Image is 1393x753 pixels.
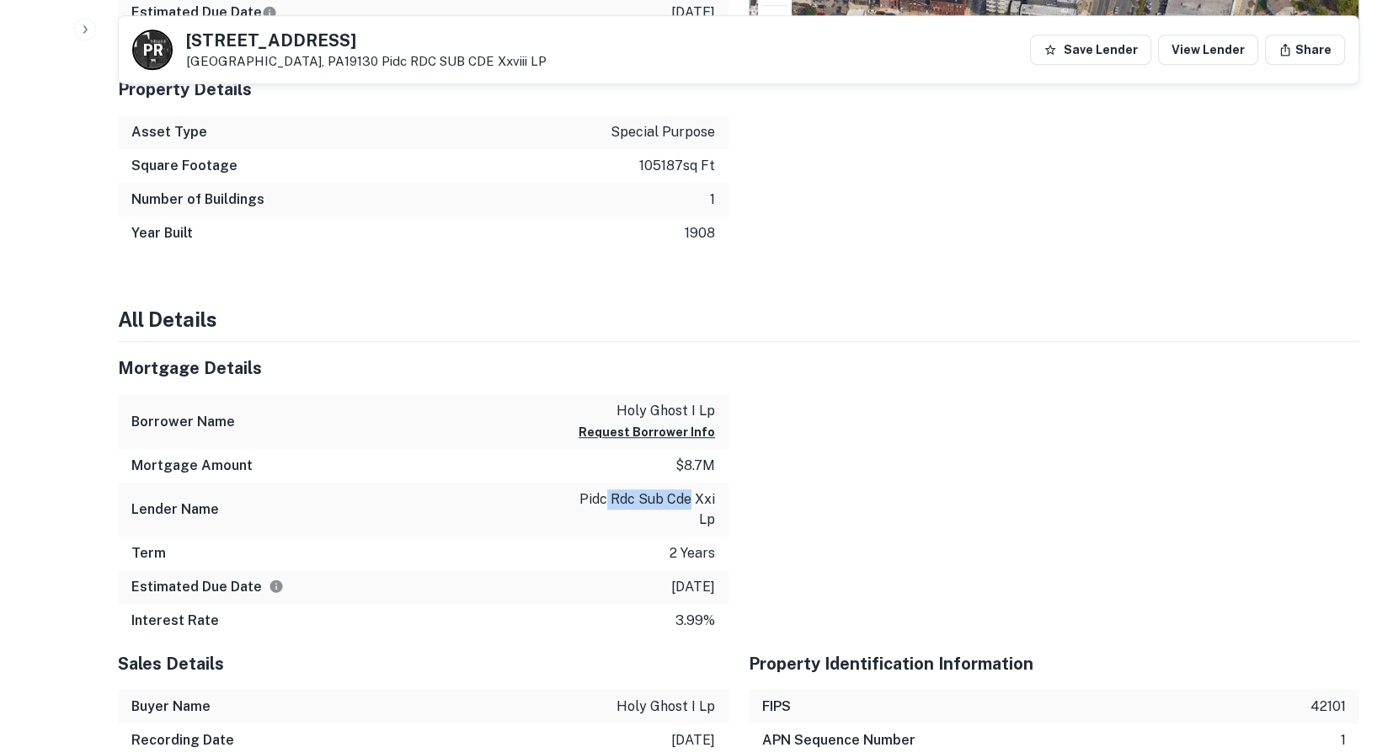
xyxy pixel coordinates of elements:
h6: Buyer Name [131,697,211,717]
p: pidc rdc sub cde xxi lp [563,489,715,530]
p: P R [143,39,162,61]
a: View Lender [1158,35,1258,65]
a: Pidc RDC SUB CDE Xxviii LP [382,54,547,68]
h6: Estimated Due Date [131,577,284,597]
h6: Year Built [131,223,193,243]
p: 1 [710,190,715,210]
p: [DATE] [671,577,715,597]
p: [GEOGRAPHIC_DATA], PA19130 [186,54,547,69]
button: Tilt map [758,6,792,40]
h6: Mortgage Amount [131,456,253,476]
h5: Mortgage Details [118,355,729,381]
h6: Estimated Due Date [131,3,277,23]
p: [DATE] [671,3,715,23]
h5: Sales Details [118,651,729,676]
h6: Interest Rate [131,611,219,631]
h5: Property Details [118,77,729,102]
button: Request Borrower Info [579,422,715,442]
h6: Lender Name [131,499,219,520]
svg: Estimate is based on a standard schedule for this type of loan. [262,5,277,20]
p: 105187 sq ft [639,156,715,176]
p: [DATE] [671,730,715,750]
h6: Square Footage [131,156,238,176]
h6: APN Sequence Number [762,730,915,750]
p: 42101 [1310,697,1346,717]
p: $8.7m [675,456,715,476]
a: P R [132,29,173,70]
h6: Asset Type [131,122,207,142]
button: Share [1265,35,1345,65]
h4: All Details [118,304,1359,334]
p: holy ghost i lp [616,697,715,717]
h6: Term [131,543,166,563]
h5: Property Identification Information [749,651,1359,676]
p: special purpose [611,122,715,142]
svg: Estimate is based on a standard schedule for this type of loan. [269,579,284,594]
p: 1 [1341,730,1346,750]
h6: FIPS [762,697,791,717]
p: 1908 [685,223,715,243]
h6: Borrower Name [131,412,235,432]
h6: Recording Date [131,730,234,750]
button: Save Lender [1030,35,1151,65]
iframe: Chat Widget [1309,618,1393,699]
p: 2 years [670,543,715,563]
h6: Number of Buildings [131,190,264,210]
h5: [STREET_ADDRESS] [186,32,547,49]
p: 3.99% [675,611,715,631]
p: holy ghost i lp [579,401,715,421]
